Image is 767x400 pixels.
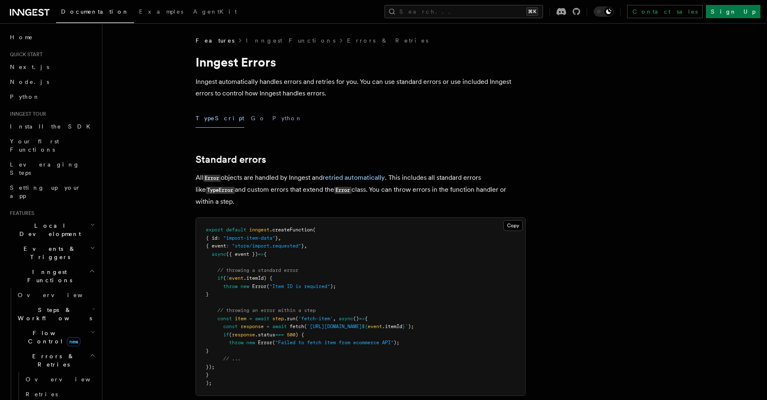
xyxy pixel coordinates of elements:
[246,340,255,345] span: new
[7,157,97,180] a: Leveraging Steps
[14,352,90,369] span: Errors & Retries
[394,340,399,345] span: );
[188,2,242,22] a: AgentKit
[255,316,269,321] span: await
[290,324,304,329] span: fetch
[206,348,209,354] span: }
[272,340,275,345] span: (
[359,316,365,321] span: =>
[503,220,523,231] button: Copy
[223,356,241,362] span: // ...
[217,316,232,321] span: const
[278,235,281,241] span: ,
[26,391,58,398] span: Retries
[10,79,49,85] span: Node.js
[61,8,129,15] span: Documentation
[10,161,80,176] span: Leveraging Steps
[206,380,212,386] span: );
[275,332,284,338] span: ===
[196,109,244,128] button: TypeScript
[295,332,304,338] span: ) {
[7,210,34,217] span: Features
[223,275,226,281] span: (
[264,251,267,257] span: {
[223,235,275,241] span: "import-item-data"
[287,332,295,338] span: 500
[269,227,313,233] span: .createFunction
[14,288,97,302] a: Overview
[313,227,316,233] span: (
[267,283,269,289] span: (
[307,324,362,329] span: `[URL][DOMAIN_NAME]
[7,111,46,117] span: Inngest tour
[241,324,264,329] span: response
[14,349,97,372] button: Errors & Retries
[18,292,103,298] span: Overview
[206,235,217,241] span: { id
[7,241,97,264] button: Events & Triggers
[139,8,183,15] span: Examples
[251,109,266,128] button: Go
[246,36,335,45] a: Inngest Functions
[330,283,336,289] span: );
[7,134,97,157] a: Your first Functions
[7,180,97,203] a: Setting up your app
[382,324,402,329] span: .itemId
[226,227,246,233] span: default
[275,235,278,241] span: }
[272,316,284,321] span: step
[226,251,258,257] span: ({ event })
[339,316,353,321] span: async
[22,372,97,387] a: Overview
[229,340,243,345] span: throw
[7,51,42,58] span: Quick start
[258,340,272,345] span: Error
[362,324,368,329] span: ${
[229,275,243,281] span: event
[7,221,90,238] span: Local Development
[243,275,272,281] span: .itemId) {
[235,316,246,321] span: item
[14,326,97,349] button: Flow Controlnew
[226,243,229,249] span: :
[217,267,298,273] span: // throwing a standard error
[267,324,269,329] span: =
[301,243,304,249] span: }
[226,275,229,281] span: !
[269,283,330,289] span: "Item ID is required"
[223,332,229,338] span: if
[323,174,385,181] a: retried automatically
[255,332,275,338] span: .status
[232,243,301,249] span: "store/import.requested"
[217,235,220,241] span: :
[334,187,352,194] code: Error
[304,324,307,329] span: (
[408,324,414,329] span: );
[275,340,394,345] span: "Failed to fetch item from ecommerce API"
[7,245,90,261] span: Events & Triggers
[7,119,97,134] a: Install the SDK
[258,251,264,257] span: =>
[353,316,359,321] span: ()
[594,7,614,17] button: Toggle dark mode
[10,33,33,41] span: Home
[196,36,234,45] span: Features
[252,283,267,289] span: Error
[14,306,92,322] span: Steps & Workflows
[26,376,111,383] span: Overview
[206,291,209,297] span: }
[206,364,215,370] span: });
[526,7,538,16] kbd: ⌘K
[14,329,91,345] span: Flow Control
[284,316,295,321] span: .run
[10,93,40,100] span: Python
[365,316,368,321] span: {
[206,227,223,233] span: export
[7,218,97,241] button: Local Development
[241,283,249,289] span: new
[196,76,526,99] p: Inngest automatically handles errors and retries for you. You can use standard errors or use incl...
[203,175,221,182] code: Error
[7,264,97,288] button: Inngest Functions
[333,316,336,321] span: ,
[217,307,316,313] span: // throwing an error within a step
